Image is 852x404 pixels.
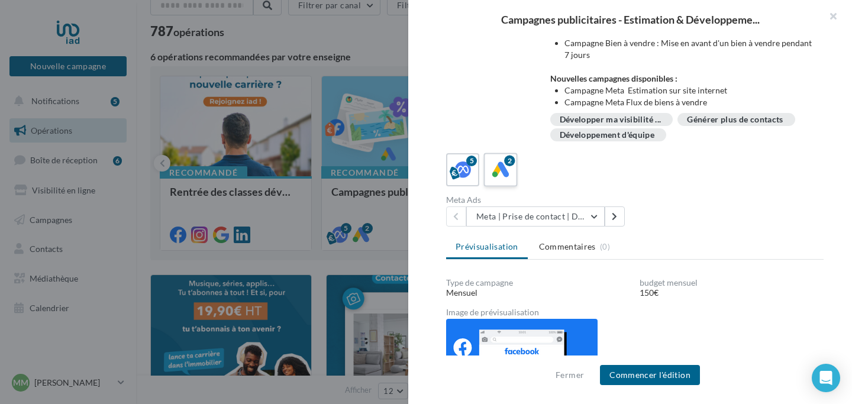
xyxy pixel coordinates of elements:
[687,115,783,124] div: Générer plus de contacts
[501,14,760,25] span: Campagnes publicitaires - Estimation & Développeme...
[539,241,596,253] span: Commentaires
[640,279,824,287] div: budget mensuel
[466,206,605,227] button: Meta | Prise de contact | Demandes d'estimation
[812,364,840,392] div: Open Intercom Messenger
[504,156,515,166] div: 2
[446,287,630,299] div: Mensuel
[564,85,815,96] li: Campagne Meta Estimation sur site internet
[466,156,477,166] div: 5
[640,287,824,299] div: 150€
[446,308,824,316] div: Image de prévisualisation
[564,37,815,61] li: Campagne Bien à vendre : Mise en avant d'un bien à vendre pendant 7 jours
[560,115,661,124] span: Développer ma visibilité ...
[550,73,677,83] strong: Nouvelles campagnes disponibles :
[600,365,700,385] button: Commencer l'édition
[564,96,815,108] li: Campagne Meta Flux de biens à vendre
[446,279,630,287] div: Type de campagne
[446,196,630,204] div: Meta Ads
[560,131,655,140] div: Développement d'équipe
[551,368,589,382] button: Fermer
[600,242,610,251] span: (0)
